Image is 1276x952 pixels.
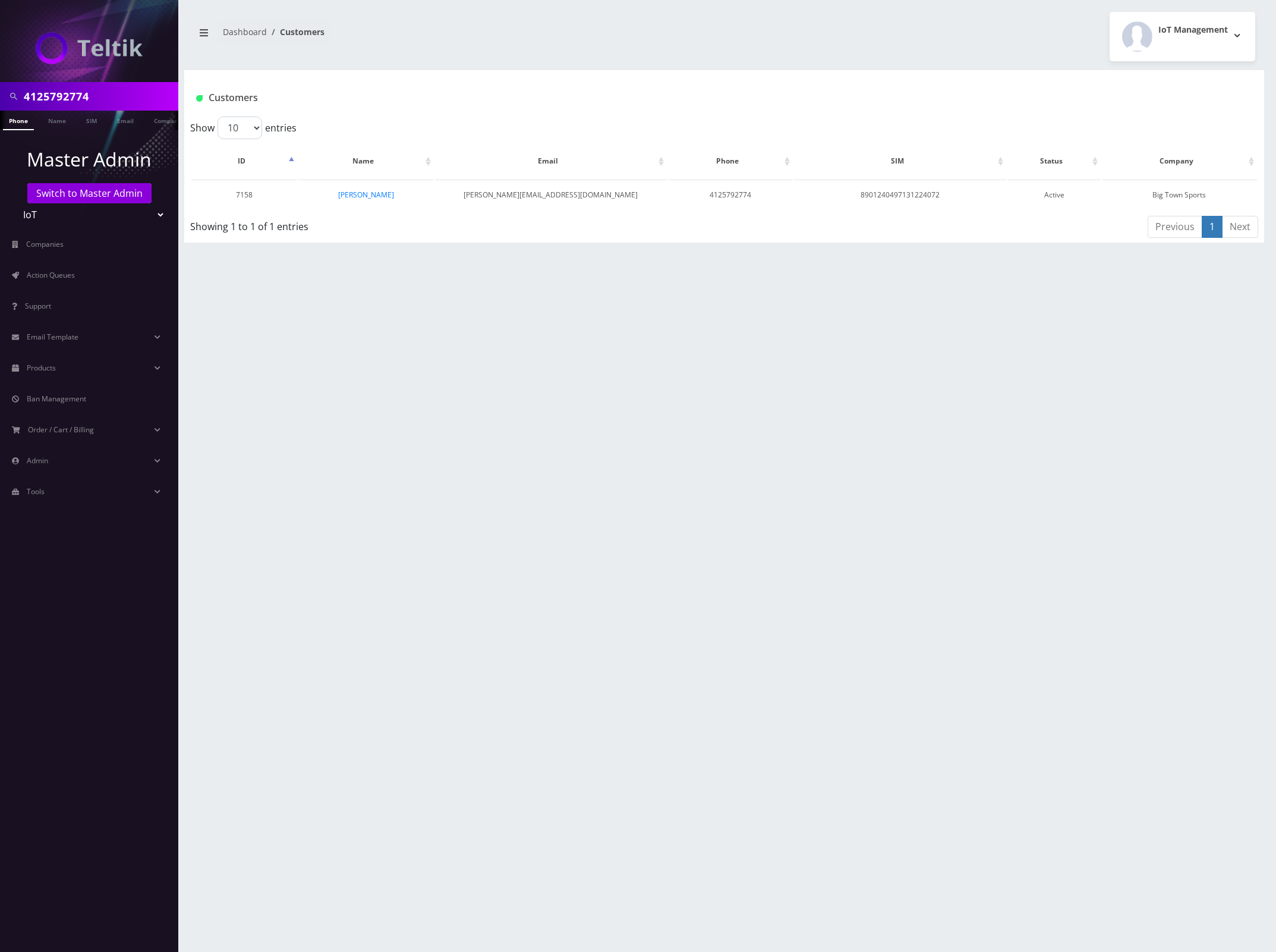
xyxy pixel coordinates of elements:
span: Companies [26,239,64,249]
li: Customers [267,26,324,38]
th: Status: activate to sort column ascending [1007,144,1100,178]
th: Name: activate to sort column ascending [298,144,434,178]
a: [PERSON_NAME] [338,190,394,200]
img: IoT [36,32,143,64]
span: Email Template [27,332,78,342]
button: IoT Management [1110,12,1255,61]
nav: breadcrumb [193,20,716,54]
span: Admin [27,455,48,466]
a: Company [148,111,188,129]
td: 4125792774 [668,180,793,210]
a: Previous [1148,216,1202,238]
span: Tools [27,486,45,497]
a: Switch to Master Admin [27,183,152,203]
span: Ban Management [27,394,86,404]
td: Big Town Sports [1102,180,1257,210]
a: Email [111,111,140,129]
a: 1 [1202,216,1223,238]
a: SIM [80,111,103,129]
h1: Customers [196,92,1073,103]
th: Email: activate to sort column ascending [435,144,667,178]
h2: IoT Management [1158,25,1228,35]
label: Show entries [190,117,297,139]
th: ID: activate to sort column descending [191,144,297,178]
a: Name [42,111,72,129]
a: Dashboard [223,26,267,37]
select: Showentries [218,117,262,139]
a: Next [1222,216,1258,238]
th: Company: activate to sort column ascending [1102,144,1257,178]
td: [PERSON_NAME][EMAIL_ADDRESS][DOMAIN_NAME] [435,180,667,210]
input: Search in Company [24,85,175,108]
span: Order / Cart / Billing [28,425,94,435]
td: 7158 [191,180,297,210]
a: Phone [3,111,34,130]
td: 8901240497131224072 [794,180,1006,210]
th: SIM: activate to sort column ascending [794,144,1006,178]
span: Action Queues [27,270,75,280]
span: Support [25,301,51,311]
td: Active [1007,180,1100,210]
div: Showing 1 to 1 of 1 entries [190,215,626,234]
span: Products [27,363,56,373]
th: Phone: activate to sort column ascending [668,144,793,178]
